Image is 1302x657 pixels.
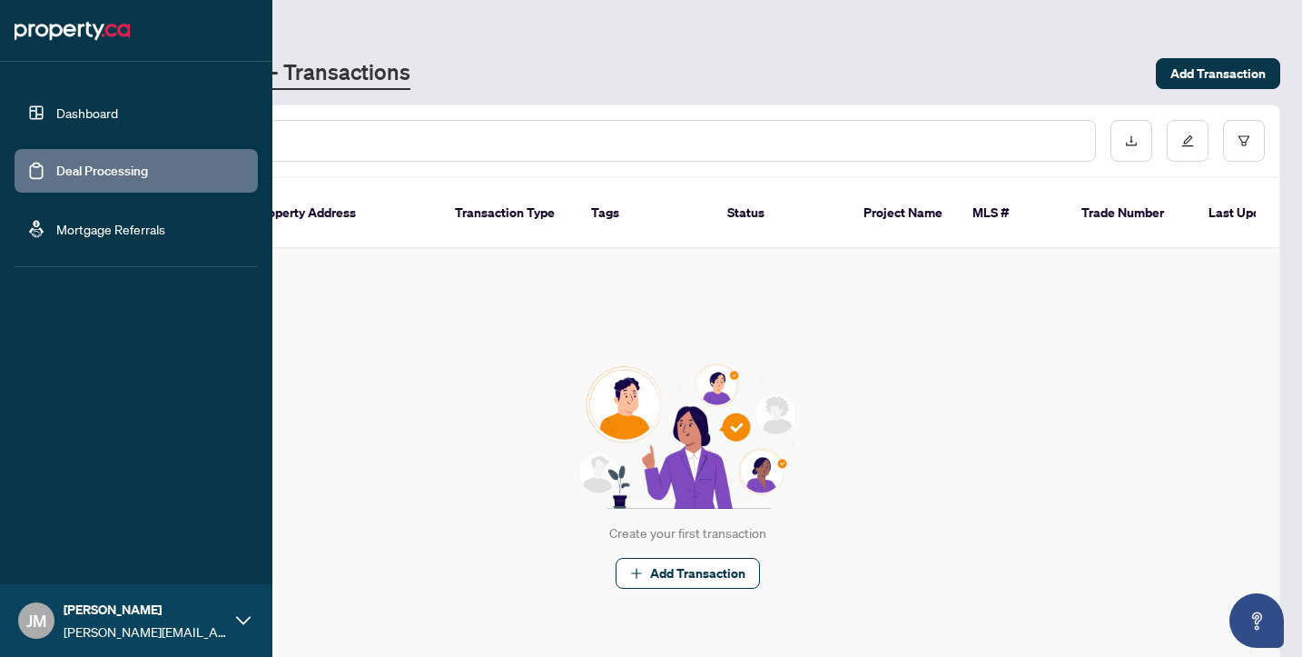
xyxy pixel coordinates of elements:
div: Create your first transaction [609,523,766,543]
span: [PERSON_NAME] [64,600,227,620]
img: logo [15,16,130,45]
span: Add Transaction [650,559,745,588]
button: Open asap [1229,593,1284,648]
a: Dashboard [56,105,118,121]
button: Add Transaction [616,558,760,589]
th: MLS # [958,178,1067,249]
th: Status [713,178,849,249]
th: Tags [577,178,713,249]
a: Deal Processing [56,163,148,179]
a: Mortgage Referrals [56,221,165,237]
img: Null State Icon [570,363,804,509]
span: plus [630,567,643,580]
span: Add Transaction [1170,59,1266,88]
span: download [1125,134,1138,147]
span: [PERSON_NAME][EMAIL_ADDRESS][DOMAIN_NAME] [64,622,227,642]
th: Property Address [241,178,440,249]
th: Transaction Type [440,178,577,249]
th: Trade Number [1067,178,1194,249]
span: edit [1181,134,1194,147]
button: download [1110,120,1152,162]
span: JM [26,608,46,633]
button: Add Transaction [1156,58,1280,89]
button: edit [1167,120,1208,162]
span: filter [1238,134,1250,147]
th: Project Name [849,178,958,249]
button: filter [1223,120,1265,162]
